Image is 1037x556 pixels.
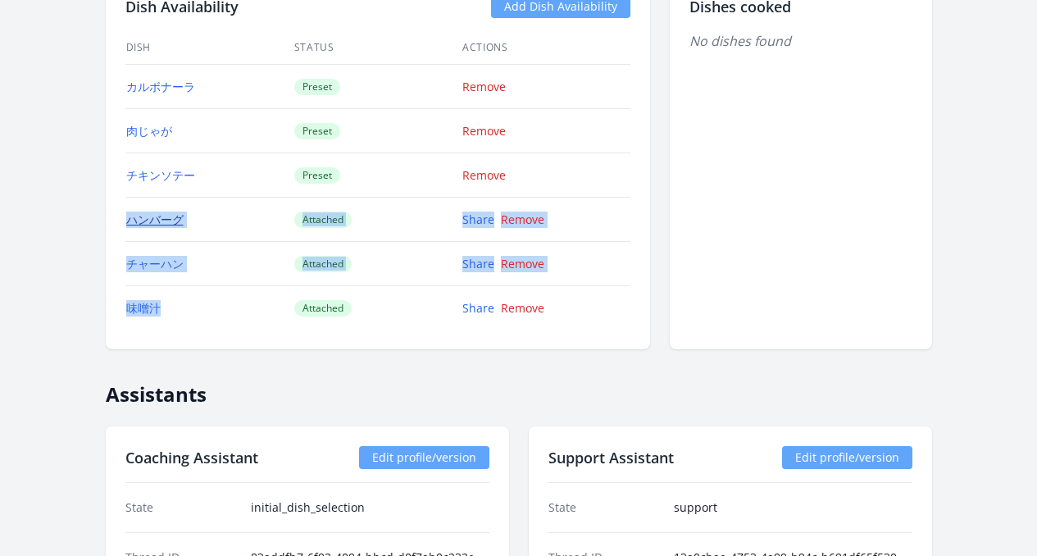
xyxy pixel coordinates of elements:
[126,212,184,227] a: ハンバーグ
[294,300,352,317] span: Attached
[548,499,661,516] dt: State
[462,300,494,316] a: Share
[126,167,195,183] a: チキンソテー
[251,499,489,516] dd: initial_dish_selection
[501,300,544,316] a: Remove
[548,446,674,469] h2: Support Assistant
[501,212,544,227] a: Remove
[125,499,238,516] dt: State
[674,499,912,516] dd: support
[462,123,506,139] a: Remove
[106,369,932,407] h2: Assistants
[294,79,340,95] span: Preset
[126,123,172,139] a: 肉じゃが
[462,31,630,65] th: Actions
[782,446,912,469] a: Edit profile/version
[294,123,340,139] span: Preset
[462,79,506,94] a: Remove
[126,300,161,316] a: 味噌汁
[501,256,544,271] a: Remove
[126,79,195,94] a: カルボナーラ
[125,31,293,65] th: Dish
[293,31,462,65] th: Status
[125,446,258,469] h2: Coaching Assistant
[294,167,340,184] span: Preset
[462,167,506,183] a: Remove
[294,212,352,228] span: Attached
[359,446,489,469] a: Edit profile/version
[689,31,912,51] p: No dishes found
[126,256,184,271] a: チャーハン
[294,256,352,272] span: Attached
[462,256,494,271] a: Share
[462,212,494,227] a: Share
